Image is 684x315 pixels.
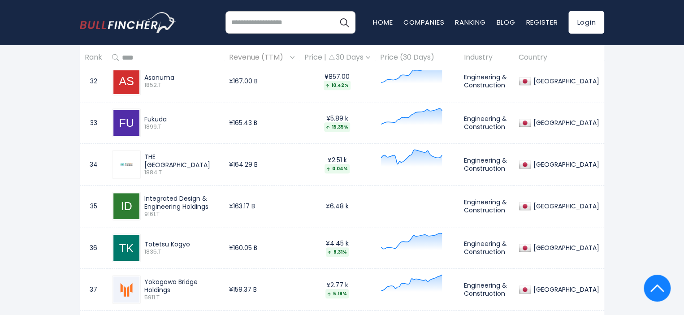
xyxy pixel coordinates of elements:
[531,244,599,252] div: [GEOGRAPHIC_DATA]
[224,269,299,311] td: ¥159.37 B
[144,278,219,294] div: Yokogawa Bridge Holdings
[224,186,299,227] td: ¥163.17 B
[304,156,370,173] div: ¥2.51 k
[375,45,459,71] th: Price (30 Days)
[80,60,107,102] td: 32
[80,102,107,144] td: 33
[304,281,370,298] div: ¥2.77 k
[304,53,370,63] div: Price | 30 Days
[144,123,219,131] span: 1899.T
[324,122,350,132] div: 15.35%
[144,248,219,256] span: 1835.T
[144,115,219,123] div: Fukuda
[144,194,219,211] div: Integrated Design & Engineering Holdings
[531,285,599,293] div: [GEOGRAPHIC_DATA]
[224,102,299,144] td: ¥165.43 B
[514,45,604,71] th: Country
[80,12,176,33] img: bullfincher logo
[80,186,107,227] td: 35
[531,202,599,210] div: [GEOGRAPHIC_DATA]
[144,294,219,302] span: 5911.T
[325,164,350,173] div: 0.04%
[113,276,139,302] img: 5911.T.png
[526,17,558,27] a: Register
[144,153,219,169] div: THE [GEOGRAPHIC_DATA]
[304,239,370,257] div: ¥4.45 k
[80,12,176,33] a: Go to homepage
[304,114,370,132] div: ¥5.89 k
[80,144,107,186] td: 34
[80,227,107,269] td: 36
[144,240,219,248] div: Totetsu Kogyo
[459,269,514,311] td: Engineering & Construction
[144,82,219,89] span: 1852.T
[568,11,604,34] a: Login
[113,158,139,171] img: 1884.T.png
[304,202,370,210] div: ¥6.48 k
[224,60,299,102] td: ¥167.00 B
[531,77,599,85] div: [GEOGRAPHIC_DATA]
[531,119,599,127] div: [GEOGRAPHIC_DATA]
[229,51,288,65] span: Revenue (TTM)
[224,144,299,186] td: ¥164.29 B
[459,60,514,102] td: Engineering & Construction
[373,17,393,27] a: Home
[455,17,485,27] a: Ranking
[224,227,299,269] td: ¥160.05 B
[80,45,107,71] th: Rank
[144,73,219,82] div: Asanuma
[459,227,514,269] td: Engineering & Construction
[459,102,514,144] td: Engineering & Construction
[333,11,355,34] button: Search
[496,17,515,27] a: Blog
[144,169,219,177] span: 1884.T
[459,45,514,71] th: Industry
[531,160,599,168] div: [GEOGRAPHIC_DATA]
[459,186,514,227] td: Engineering & Construction
[403,17,444,27] a: Companies
[326,247,349,257] div: 9.31%
[459,144,514,186] td: Engineering & Construction
[80,269,107,311] td: 37
[304,73,370,90] div: ¥857.00
[325,289,349,298] div: 5.19%
[324,81,351,90] div: 10.42%
[144,211,219,218] span: 9161.T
